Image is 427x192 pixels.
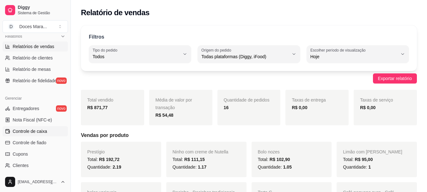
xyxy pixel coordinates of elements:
span: Total: [87,157,119,162]
span: Relatórios de vendas [13,43,54,50]
span: [EMAIL_ADDRESS][DOMAIN_NAME] [18,179,58,184]
span: Prestígio [87,149,105,154]
span: Total: [258,157,290,162]
span: Controle de fiado [13,139,46,146]
span: Taxas de serviço [360,97,393,102]
a: Relatório de clientes [3,53,68,63]
span: 1 [368,164,371,170]
span: R$ 192,72 [99,157,119,162]
button: Origem do pedidoTodas plataformas (Diggy, iFood) [198,45,300,63]
span: Todos [93,53,180,60]
label: Escolher período de visualização [310,47,368,53]
button: Exportar relatório [373,73,417,84]
span: Relatório de clientes [13,55,53,61]
label: Tipo do pedido [93,47,119,53]
span: Bolo nozes [258,149,280,154]
a: Controle de caixa [3,126,68,136]
span: Nota Fiscal (NFC-e) [13,117,52,123]
span: 1.05 [283,164,292,170]
span: Hoje [310,53,398,60]
strong: R$ 871,77 [87,105,108,110]
h5: Vendas por produto [81,132,417,139]
a: Relatórios de vendas [3,41,68,52]
span: Total: [343,157,373,162]
div: Gerenciar [3,93,68,103]
strong: R$ 0,00 [360,105,375,110]
span: Relatório de mesas [13,66,51,72]
label: Origem do pedido [201,47,233,53]
span: Entregadores [13,105,39,112]
button: Select a team [3,20,68,33]
a: Relatório de fidelidadenovo [3,76,68,86]
p: Filtros [89,33,104,41]
span: Total vendido [87,97,113,102]
span: Quantidade: [87,164,121,170]
span: Limão com [PERSON_NAME] [343,149,402,154]
button: Tipo do pedidoTodos [89,45,191,63]
span: R$ 102,90 [270,157,290,162]
span: Quantidade: [343,164,371,170]
a: Nota Fiscal (NFC-e) [3,115,68,125]
span: Sistema de Gestão [18,10,65,15]
a: Cupons [3,149,68,159]
span: Cupons [13,151,28,157]
span: Ninho com creme de Nutella [173,149,229,154]
span: Média de valor por transação [156,97,192,110]
span: Taxas de entrega [292,97,326,102]
strong: 16 [224,105,229,110]
strong: R$ 54,48 [156,113,174,118]
span: 2.19 [113,164,121,170]
a: DiggySistema de Gestão [3,3,68,18]
span: Exportar relatório [378,75,412,82]
span: Relatório de fidelidade [13,77,57,84]
strong: R$ 0,00 [292,105,307,110]
span: Diggy [18,5,65,10]
span: D [8,23,14,30]
span: R$ 95,00 [355,157,373,162]
a: Relatório de mesas [3,64,68,74]
span: Quantidade: [258,164,292,170]
a: Entregadoresnovo [3,103,68,114]
button: Escolher período de visualizaçãoHoje [307,45,409,63]
a: Controle de fiado [3,138,68,148]
span: Quantidade: [173,164,206,170]
button: [EMAIL_ADDRESS][DOMAIN_NAME] [3,174,68,189]
span: Todas plataformas (Diggy, iFood) [201,53,289,60]
span: Total: [173,157,205,162]
span: Clientes [13,162,29,169]
span: Quantidade de pedidos [224,97,270,102]
span: R$ 111,15 [184,157,205,162]
div: Doces Mara ... [19,23,47,30]
a: Clientes [3,160,68,170]
span: 1.17 [198,164,206,170]
span: Controle de caixa [13,128,47,134]
span: Relatórios [5,34,22,39]
h2: Relatório de vendas [81,8,149,18]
